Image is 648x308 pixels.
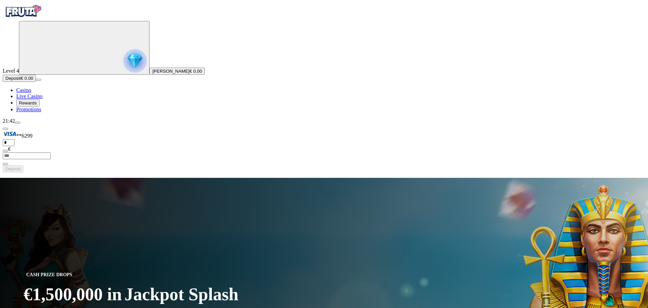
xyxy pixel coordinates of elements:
[16,87,31,93] a: diamond iconCasino
[15,122,20,124] button: menu
[3,165,23,172] button: Deposit
[3,3,645,113] nav: Primary
[5,166,21,171] span: Deposit
[152,69,189,74] span: [PERSON_NAME]
[3,75,36,82] button: Depositplus icon€ 0.00
[3,128,8,130] button: Hide quick deposit form
[24,284,122,304] span: €1,500,000 in
[16,87,31,93] span: Casino
[16,93,43,99] a: poker-chip iconLive Casino
[19,100,37,105] span: Rewards
[36,79,41,81] button: menu
[189,69,202,74] span: € 0.00
[150,68,205,75] button: [PERSON_NAME]€ 0.00
[16,106,41,112] span: Promotions
[19,21,150,75] button: reward progress
[3,68,19,74] span: Level 4
[21,76,33,81] span: € 0.00
[3,150,8,152] button: eye icon
[3,130,16,138] img: Visa
[5,76,21,81] span: Deposit
[16,93,43,99] span: Live Casino
[3,3,43,20] img: Fruta
[3,118,15,124] span: 21:42
[125,286,239,303] span: Jackpot Splash
[123,49,147,73] img: reward progress
[16,106,41,112] a: gift-inverted iconPromotions
[24,271,75,279] span: CASH PRIZE DROPS
[8,146,11,152] span: €
[3,163,8,165] button: eye icon
[16,99,40,106] button: reward iconRewards
[3,15,43,21] a: Fruta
